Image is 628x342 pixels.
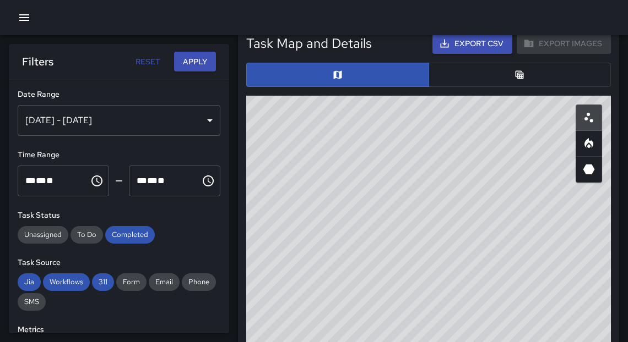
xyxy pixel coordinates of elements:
span: Phone [182,277,216,288]
svg: Scatterplot [582,111,595,124]
div: Completed [105,226,155,244]
button: Table [429,63,611,87]
button: Apply [174,52,216,72]
span: Hours [137,176,147,185]
span: Hours [25,176,36,185]
span: Minutes [147,176,158,185]
span: Meridiem [158,176,165,185]
button: Scatterplot [576,104,602,131]
div: Form [116,273,147,291]
button: Choose time, selected time is 11:59 PM [197,170,219,192]
div: Unassigned [18,226,68,244]
div: Phone [182,273,216,291]
h6: Filters [22,53,53,70]
div: SMS [18,293,46,311]
span: Workflows [43,277,90,288]
button: Reset [130,52,165,72]
div: 311 [92,273,114,291]
div: Workflows [43,273,90,291]
h6: Task Status [18,209,220,222]
h6: Time Range [18,149,220,161]
span: Form [116,277,147,288]
svg: Table [514,69,525,80]
svg: 3D Heatmap [582,163,595,176]
span: 311 [92,277,114,288]
h5: Task Map and Details [246,35,372,52]
span: Completed [105,229,155,240]
button: Choose time, selected time is 12:00 AM [86,170,108,192]
div: Jia [18,273,41,291]
h6: Metrics [18,324,220,336]
h6: Task Source [18,257,220,269]
span: Email [149,277,180,288]
div: [DATE] - [DATE] [18,105,220,136]
button: Export CSV [432,34,512,54]
span: Meridiem [46,176,53,185]
h6: Date Range [18,89,220,101]
span: Unassigned [18,229,68,240]
button: Map [246,63,429,87]
span: Minutes [36,176,46,185]
svg: Heatmap [582,137,595,150]
span: SMS [18,296,46,307]
span: Jia [18,277,41,288]
svg: Map [332,69,343,80]
button: Heatmap [576,130,602,157]
div: Email [149,273,180,291]
div: To Do [71,226,103,244]
button: 3D Heatmap [576,156,602,183]
span: To Do [71,229,103,240]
